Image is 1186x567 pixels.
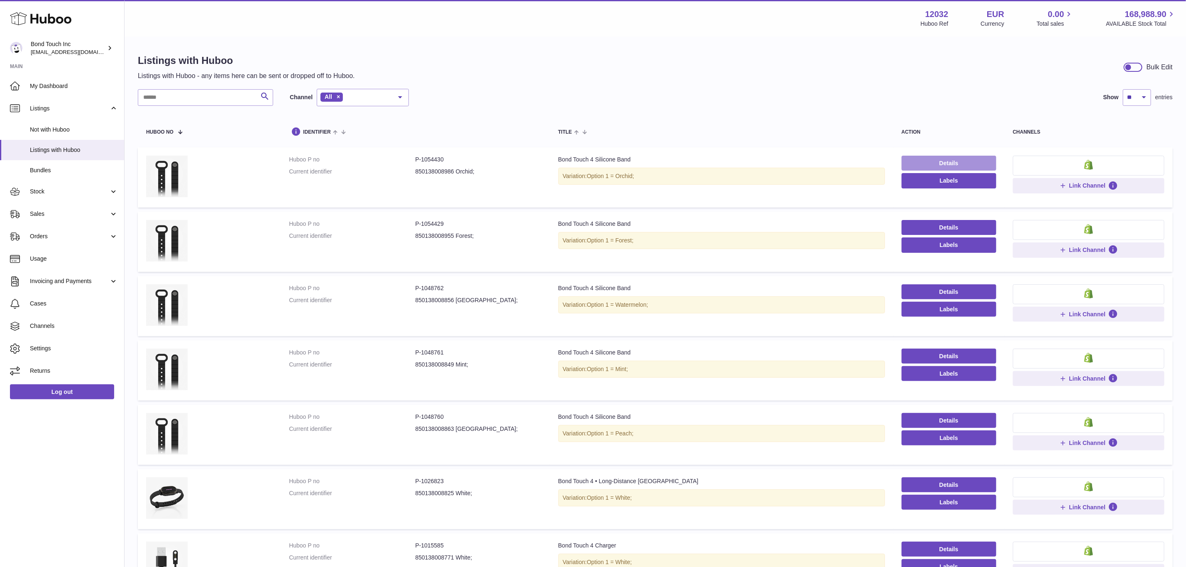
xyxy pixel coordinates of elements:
[146,413,188,455] img: Bond Touch 4 Silicone Band
[987,9,1004,20] strong: EUR
[415,413,541,421] dd: P-1048760
[30,210,109,218] span: Sales
[415,477,541,485] dd: P-1026823
[415,220,541,228] dd: P-1054429
[1013,130,1164,135] div: channels
[558,425,885,442] div: Variation:
[558,232,885,249] div: Variation:
[31,49,122,55] span: [EMAIL_ADDRESS][DOMAIN_NAME]
[289,554,415,562] dt: Current identifier
[587,494,632,501] span: Option 1 = White;
[303,130,331,135] span: identifier
[902,237,996,252] button: Labels
[30,255,118,263] span: Usage
[1037,20,1074,28] span: Total sales
[902,302,996,317] button: Labels
[290,93,313,101] label: Channel
[415,489,541,497] dd: 850138008825 White;
[289,349,415,357] dt: Huboo P no
[289,413,415,421] dt: Huboo P no
[30,146,118,154] span: Listings with Huboo
[587,366,628,372] span: Option 1 = Mint;
[587,430,633,437] span: Option 1 = Peach;
[415,156,541,164] dd: P-1054430
[1084,546,1093,556] img: shopify-small.png
[30,166,118,174] span: Bundles
[1084,288,1093,298] img: shopify-small.png
[1084,353,1093,363] img: shopify-small.png
[587,301,648,308] span: Option 1 = Watermelon;
[146,220,188,262] img: Bond Touch 4 Silicone Band
[1147,63,1173,72] div: Bulk Edit
[289,232,415,240] dt: Current identifier
[1084,481,1093,491] img: shopify-small.png
[558,296,885,313] div: Variation:
[30,232,109,240] span: Orders
[558,220,885,228] div: Bond Touch 4 Silicone Band
[289,168,415,176] dt: Current identifier
[415,554,541,562] dd: 850138008771 White;
[558,168,885,185] div: Variation:
[31,40,105,56] div: Bond Touch Inc
[981,20,1005,28] div: Currency
[1069,182,1105,189] span: Link Channel
[415,542,541,550] dd: P-1015585
[415,296,541,304] dd: 850138008856 [GEOGRAPHIC_DATA];
[902,413,996,428] a: Details
[289,489,415,497] dt: Current identifier
[1069,439,1105,447] span: Link Channel
[902,430,996,445] button: Labels
[558,413,885,421] div: Bond Touch 4 Silicone Band
[415,284,541,292] dd: P-1048762
[146,130,174,135] span: Huboo no
[558,349,885,357] div: Bond Touch 4 Silicone Band
[30,105,109,112] span: Listings
[1155,93,1173,101] span: entries
[558,477,885,485] div: Bond Touch 4 • Long-Distance [GEOGRAPHIC_DATA]
[146,349,188,390] img: Bond Touch 4 Silicone Band
[415,361,541,369] dd: 850138008849 Mint;
[415,349,541,357] dd: P-1048761
[1106,20,1176,28] span: AVAILABLE Stock Total
[30,126,118,134] span: Not with Huboo
[558,489,885,506] div: Variation:
[146,156,188,197] img: Bond Touch 4 Silicone Band
[558,130,572,135] span: title
[30,277,109,285] span: Invoicing and Payments
[1013,178,1164,193] button: Link Channel
[325,93,332,100] span: All
[902,477,996,492] a: Details
[289,477,415,485] dt: Huboo P no
[1084,224,1093,234] img: shopify-small.png
[30,345,118,352] span: Settings
[415,232,541,240] dd: 850138008955 Forest;
[1125,9,1166,20] span: 168,988.90
[902,284,996,299] a: Details
[289,284,415,292] dt: Huboo P no
[146,477,188,519] img: Bond Touch 4 • Long-Distance Bracelet
[558,284,885,292] div: Bond Touch 4 Silicone Band
[1106,9,1176,28] a: 168,988.90 AVAILABLE Stock Total
[30,188,109,196] span: Stock
[1084,160,1093,170] img: shopify-small.png
[1013,371,1164,386] button: Link Channel
[289,361,415,369] dt: Current identifier
[902,130,996,135] div: action
[289,296,415,304] dt: Current identifier
[415,425,541,433] dd: 850138008863 [GEOGRAPHIC_DATA];
[289,220,415,228] dt: Huboo P no
[30,82,118,90] span: My Dashboard
[558,542,885,550] div: Bond Touch 4 Charger
[921,20,949,28] div: Huboo Ref
[415,168,541,176] dd: 850138008986 Orchid;
[902,542,996,557] a: Details
[1037,9,1074,28] a: 0.00 Total sales
[902,220,996,235] a: Details
[1013,500,1164,515] button: Link Channel
[10,42,22,54] img: logistics@bond-touch.com
[1013,435,1164,450] button: Link Channel
[289,425,415,433] dt: Current identifier
[10,384,114,399] a: Log out
[138,71,355,81] p: Listings with Huboo - any items here can be sent or dropped off to Huboo.
[902,349,996,364] a: Details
